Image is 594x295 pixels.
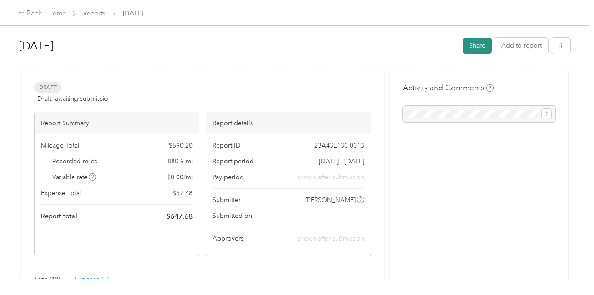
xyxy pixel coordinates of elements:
span: Report ID [213,141,241,150]
span: Recorded miles [52,157,97,166]
span: [DATE] - [DATE] [319,157,364,166]
a: Home [48,10,66,17]
span: $ 0.00 / mi [167,172,193,182]
span: Draft, awaiting submission [37,94,112,103]
iframe: Everlance-gr Chat Button Frame [543,244,594,295]
button: Share [463,38,492,54]
span: - [362,211,364,221]
span: Pay period [213,172,244,182]
h4: Activity and Comments [403,82,494,93]
div: Report details [206,112,371,134]
span: [DATE] [123,9,143,18]
span: $ 647.68 [166,211,193,222]
span: shown after submission [297,172,364,182]
span: Variable rate [52,172,97,182]
span: $ 590.20 [169,141,193,150]
span: Mileage Total [41,141,79,150]
button: Add to report [495,38,548,54]
div: Expense (5) [75,275,109,285]
div: Report Summary [35,112,199,134]
span: 23A43E130-0013 [314,141,364,150]
span: Report total [41,211,77,221]
span: Report period [213,157,254,166]
span: Draft [34,82,61,93]
span: [PERSON_NAME] [305,195,356,205]
span: Submitted on [213,211,252,221]
div: Trips (18) [34,275,60,285]
h1: Aug 2025 [19,35,456,57]
span: $ 57.48 [173,188,193,198]
span: shown after submission [297,235,364,242]
div: Back [18,8,42,19]
a: Reports [83,10,105,17]
span: Submitter [213,195,241,205]
span: 880.9 mi [168,157,193,166]
span: Approvers [213,234,243,243]
span: Expense Total [41,188,81,198]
